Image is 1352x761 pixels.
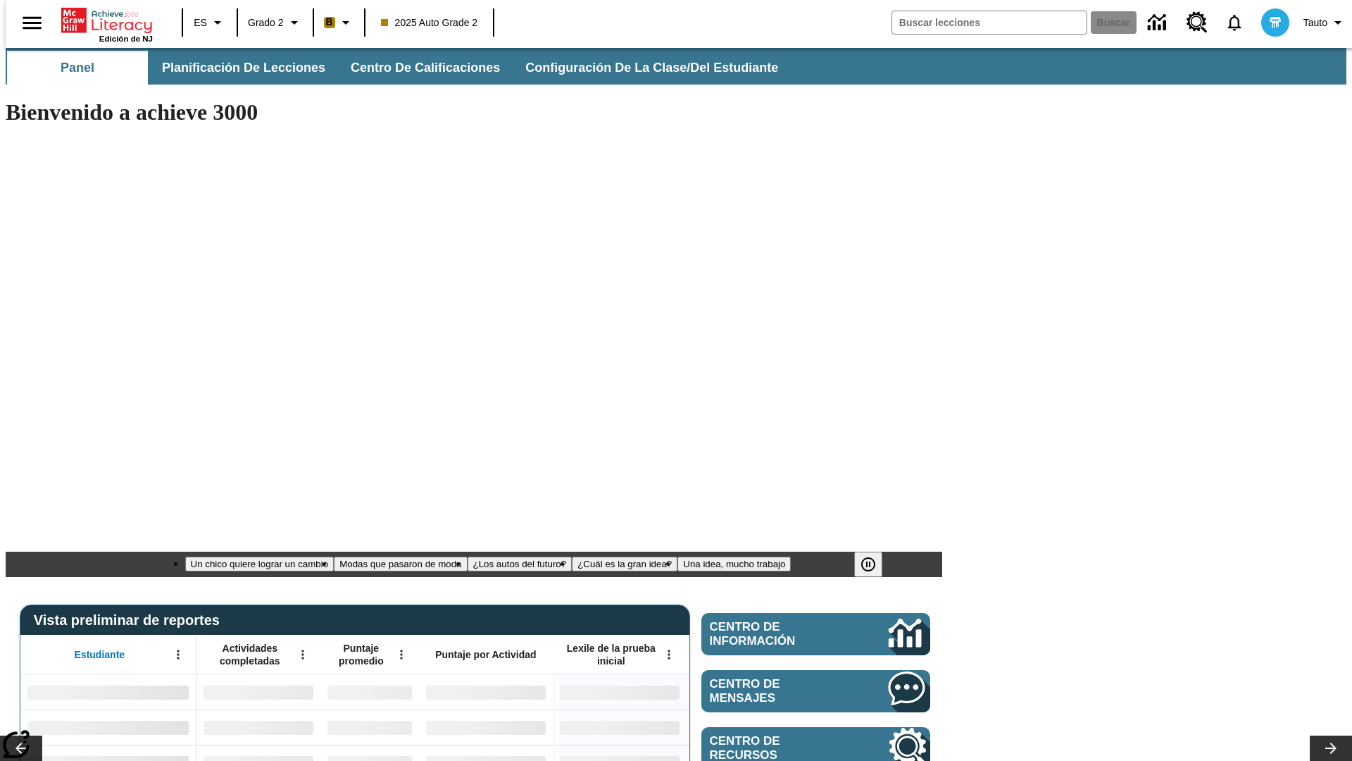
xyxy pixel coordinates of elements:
[892,11,1087,34] input: Buscar campo
[701,670,930,712] a: Centro de mensajes
[61,6,153,35] a: Portada
[710,677,846,705] span: Centro de mensajes
[194,16,207,30] span: ES
[1139,4,1178,42] a: Centro de información
[242,10,308,35] button: Grado: Grado 2, Elige un grado
[168,644,189,665] button: Abrir menú
[334,557,467,571] button: Diapositiva 2 Modas que pasaron de moda
[435,648,536,661] span: Puntaje por Actividad
[320,674,419,710] div: Sin datos,
[34,612,227,629] span: Vista preliminar de reportes
[1261,8,1289,37] img: avatar image
[99,35,153,43] span: Edición de NJ
[196,710,320,745] div: Sin datos,
[248,16,284,30] span: Grado 2
[11,2,53,44] button: Abrir el menú lateral
[320,710,419,745] div: Sin datos,
[710,620,841,648] span: Centro de información
[61,60,94,76] span: Panel
[204,642,296,667] span: Actividades completadas
[854,552,882,577] button: Pausar
[6,48,1346,85] div: Subbarra de navegación
[187,10,232,35] button: Lenguaje: ES, Selecciona un idioma
[75,648,125,661] span: Estudiante
[658,644,680,665] button: Abrir menú
[185,557,334,571] button: Diapositiva 1 Un chico quiere lograr un cambio
[351,60,500,76] span: Centro de calificaciones
[1178,4,1216,42] a: Centro de recursos, Se abrirá en una pestaña nueva.
[525,60,778,76] span: Configuración de la clase/del estudiante
[701,613,930,655] a: Centro de información
[1303,16,1327,30] span: Tauto
[292,644,313,665] button: Abrir menú
[318,10,360,35] button: Boost El color de la clase es anaranjado claro. Cambiar el color de la clase.
[151,51,337,85] button: Planificación de lecciones
[327,642,395,667] span: Puntaje promedio
[1253,4,1298,41] button: Escoja un nuevo avatar
[391,644,412,665] button: Abrir menú
[326,13,333,31] span: B
[196,674,320,710] div: Sin datos,
[560,642,663,667] span: Lexile de la prueba inicial
[381,16,478,30] span: 2025 Auto Grade 2
[677,557,791,571] button: Diapositiva 5 Una idea, mucho trabajo
[162,60,325,76] span: Planificación de lecciones
[468,557,572,571] button: Diapositiva 3 ¿Los autos del futuro?
[514,51,789,85] button: Configuración de la clase/del estudiante
[7,51,148,85] button: Panel
[1298,10,1352,35] button: Perfil/Configuración
[6,99,942,125] h1: Bienvenido a achieve 3000
[61,5,153,43] div: Portada
[6,51,791,85] div: Subbarra de navegación
[1310,736,1352,761] button: Carrusel de lecciones, seguir
[572,557,677,571] button: Diapositiva 4 ¿Cuál es la gran idea?
[1216,4,1253,41] a: Notificaciones
[339,51,511,85] button: Centro de calificaciones
[854,552,896,577] div: Pausar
